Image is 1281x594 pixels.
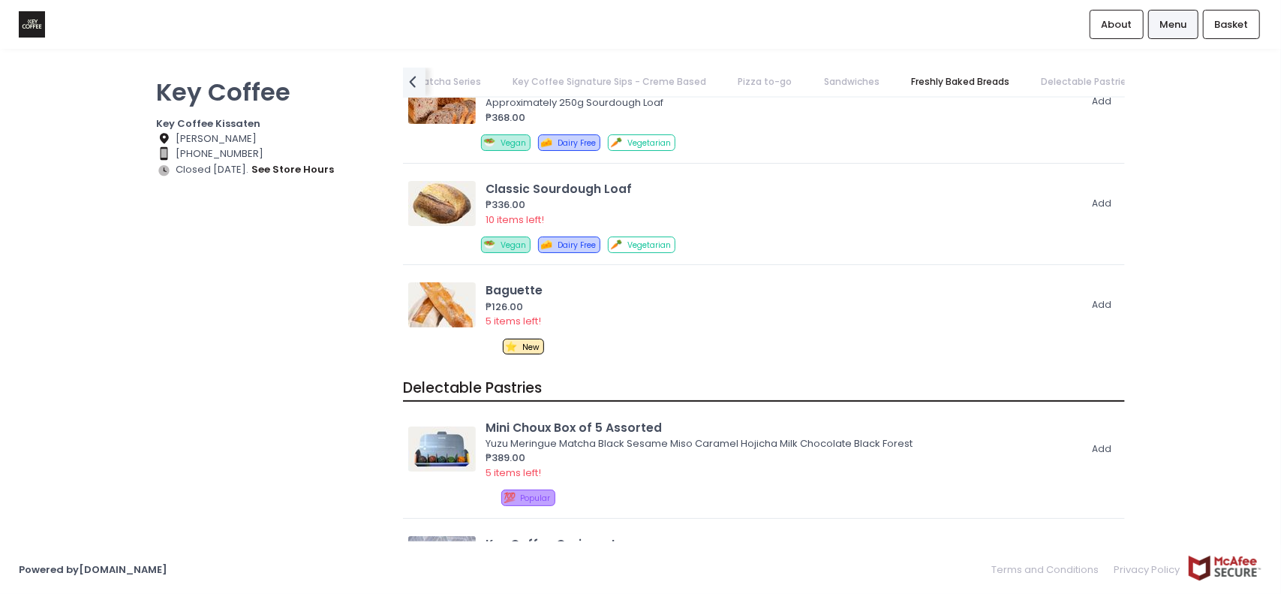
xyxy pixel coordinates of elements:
div: Mini Choux Box of 5 Assorted [486,419,1079,436]
div: Classic Sourdough Loaf [486,180,1079,197]
b: Key Coffee Kissaten [157,116,261,131]
span: 🧀 [540,237,552,252]
div: ₱336.00 [486,197,1079,213]
div: [PHONE_NUMBER] [157,146,385,161]
span: 5 items left! [486,466,541,480]
div: ₱389.00 [486,451,1079,466]
div: ₱368.00 [486,110,1079,125]
img: Classic Sourdough Loaf [408,181,476,226]
div: Yuzu Meringue Matcha Black Sesame Miso Caramel Hojicha Milk Chocolate Black Forest [486,436,1075,451]
span: Vegetarian [627,137,671,149]
a: Menu [1148,10,1198,38]
a: Pizza to-go [723,68,807,96]
span: Basket [1214,17,1248,32]
span: ⭐ [506,339,518,354]
button: Add [1084,191,1120,216]
img: Baguette [408,282,476,327]
div: Closed [DATE]. [157,161,385,178]
span: 🥕 [610,135,622,149]
button: Add [1084,89,1120,114]
span: Delectable Pastries [403,378,542,398]
span: Vegetarian [627,240,671,251]
div: ₱126.00 [486,300,1079,315]
span: 5 items left! [486,314,541,328]
a: Sandwiches [809,68,894,96]
span: 🥗 [483,135,495,149]
a: Terms and Conditions [992,555,1107,584]
a: Delectable Pastries [1027,68,1147,96]
span: 🧀 [540,135,552,149]
img: Cranberry Walnut Sourdough [408,79,476,124]
span: Dairy Free [558,240,596,251]
span: Popular [521,493,551,504]
span: Vegan [501,137,526,149]
span: New [522,342,540,353]
div: Baguette [486,282,1079,299]
span: Vegan [501,240,526,251]
img: Key Coffee Croissant [408,536,476,581]
span: 10 items left! [486,213,544,227]
button: Add [1084,293,1120,318]
a: Privacy Policy [1107,555,1188,584]
span: Menu [1159,17,1186,32]
span: 🥗 [483,237,495,252]
span: Dairy Free [558,137,596,149]
div: Key Coffee Croissant [486,535,1079,553]
span: 🥕 [610,237,622,252]
button: Add [1084,437,1120,462]
img: mcafee-secure [1187,555,1262,581]
a: Powered by[DOMAIN_NAME] [19,562,167,577]
p: Key Coffee [157,77,385,107]
div: [PERSON_NAME] [157,131,385,146]
span: 💯 [504,490,516,505]
img: logo [19,11,45,38]
a: About [1090,10,1144,38]
img: Mini Choux Box of 5 Assorted [408,427,476,472]
span: About [1101,17,1132,32]
div: Approximately 250g Sourdough Loaf [486,95,1075,110]
a: Freshly Baked Breads [897,68,1024,96]
button: see store hours [251,161,335,178]
a: Key Coffee Signature Sips - Creme Based [498,68,721,96]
